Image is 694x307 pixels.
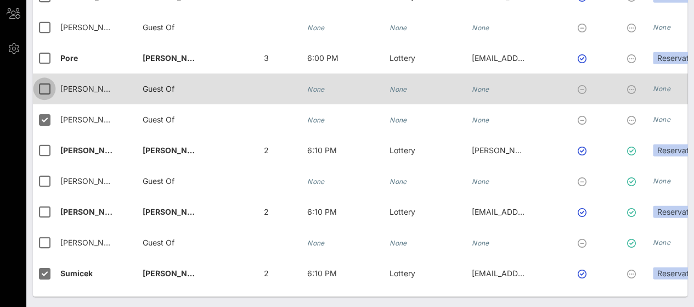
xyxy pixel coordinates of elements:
i: None [390,24,407,32]
div: 3 [225,43,307,74]
span: [PERSON_NAME] [60,23,123,32]
span: Lottery [390,146,415,155]
span: [PERSON_NAME] [60,146,125,155]
i: None [472,239,489,247]
i: None [653,23,670,31]
span: Guest Of [143,115,174,124]
span: [PERSON_NAME][EMAIL_ADDRESS][DOMAIN_NAME] [472,146,667,155]
span: 6:00 PM [307,53,338,63]
span: Lottery [390,207,415,216]
i: None [472,24,489,32]
i: None [307,85,325,93]
i: None [653,85,670,93]
span: Guest Of [143,238,174,247]
i: None [472,85,489,93]
span: 6:10 PM [307,146,337,155]
i: None [653,115,670,124]
span: Guest Of [143,84,174,93]
i: None [390,85,407,93]
i: None [390,239,407,247]
div: 2 [225,135,307,166]
i: None [472,177,489,186]
i: None [653,177,670,185]
span: Guest Of [143,176,174,186]
span: [PERSON_NAME] [143,53,207,63]
span: Lottery [390,269,415,278]
span: [PERSON_NAME] [60,238,123,247]
i: None [307,177,325,186]
span: [EMAIL_ADDRESS][DOMAIN_NAME] [472,269,604,278]
span: [EMAIL_ADDRESS][DOMAIN_NAME] [472,207,604,216]
span: Guest Of [143,23,174,32]
i: None [653,238,670,247]
span: 6:10 PM [307,207,337,216]
i: None [390,116,407,124]
span: Pore [60,53,78,63]
div: 2 [225,197,307,227]
i: None [472,116,489,124]
span: [PERSON_NAME] [60,115,123,124]
span: [PERSON_NAME] [143,207,207,216]
span: [PERSON_NAME] [143,269,207,278]
span: [PERSON_NAME] [60,84,123,93]
span: 6:10 PM [307,269,337,278]
span: Sumicek [60,269,93,278]
span: Lottery [390,53,415,63]
i: None [307,239,325,247]
div: 2 [225,258,307,289]
span: [PERSON_NAME] [60,207,125,216]
span: [PERSON_NAME] [60,176,123,186]
i: None [307,24,325,32]
span: [EMAIL_ADDRESS][DOMAIN_NAME] [472,53,604,63]
i: None [307,116,325,124]
i: None [390,177,407,186]
span: [PERSON_NAME] [143,146,207,155]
